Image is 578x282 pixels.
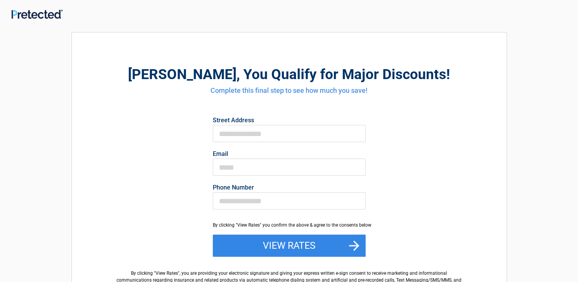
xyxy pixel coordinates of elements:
label: Street Address [213,117,366,123]
span: View Rates [155,271,178,276]
h4: Complete this final step to see how much you save! [114,86,465,96]
img: Main Logo [11,10,63,19]
div: By clicking "View Rates" you confirm the above & agree to the consents below [213,222,366,229]
label: Phone Number [213,185,366,191]
button: View Rates [213,235,366,257]
h2: , You Qualify for Major Discounts! [114,65,465,84]
label: Email [213,151,366,157]
span: [PERSON_NAME] [128,66,236,83]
